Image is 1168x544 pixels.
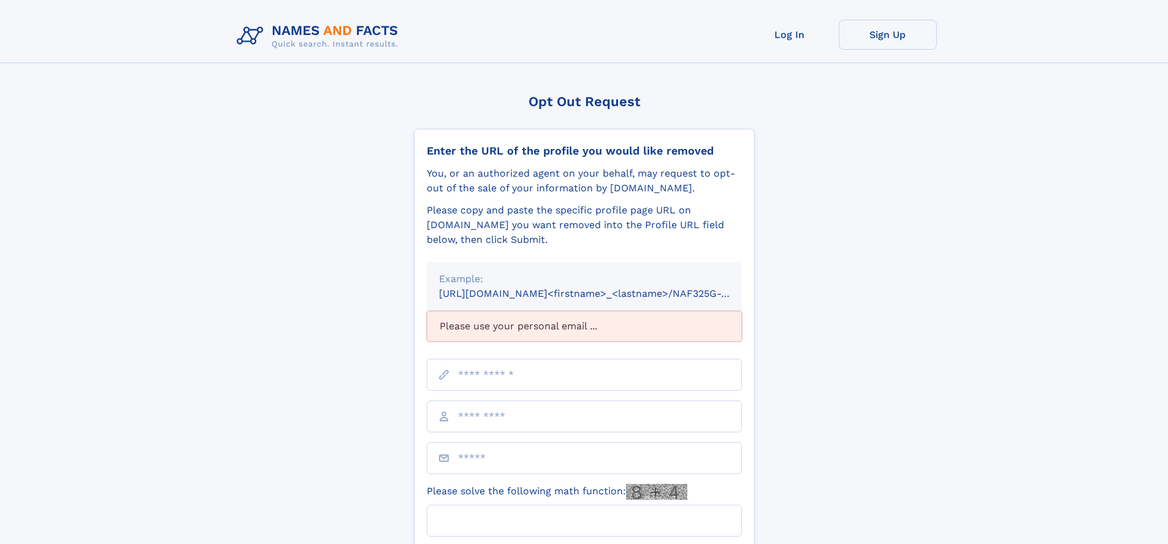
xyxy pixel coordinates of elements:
div: You, or an authorized agent on your behalf, may request to opt-out of the sale of your informatio... [427,166,742,196]
a: Log In [741,20,839,50]
a: Sign Up [839,20,937,50]
div: Please use your personal email ... [427,311,742,342]
div: Opt Out Request [414,94,755,109]
div: Example: [439,272,730,286]
small: [URL][DOMAIN_NAME]<firstname>_<lastname>/NAF325G-xxxxxxxx [439,288,765,299]
label: Please solve the following math function: [427,484,687,500]
img: Logo Names and Facts [232,20,408,53]
div: Enter the URL of the profile you would like removed [427,144,742,158]
div: Please copy and paste the specific profile page URL on [DOMAIN_NAME] you want removed into the Pr... [427,203,742,247]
